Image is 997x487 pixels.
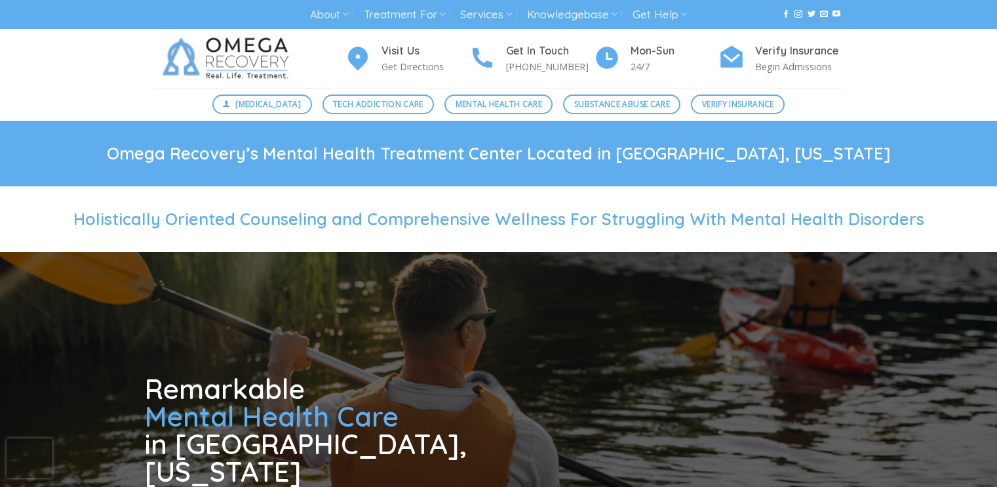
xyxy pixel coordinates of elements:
a: Verify Insurance [691,95,785,114]
a: Follow on Twitter [808,10,815,19]
a: Follow on Instagram [794,10,802,19]
a: Knowledgebase [527,3,617,27]
p: Begin Admissions [755,59,843,74]
span: [MEDICAL_DATA] [235,98,301,110]
span: Mental Health Care [456,98,542,110]
a: Services [460,3,512,27]
a: Follow on Facebook [782,10,790,19]
img: Omega Recovery [155,29,302,88]
span: Verify Insurance [702,98,774,110]
a: [MEDICAL_DATA] [212,95,312,114]
h4: Verify Insurance [755,43,843,60]
p: [PHONE_NUMBER] [506,59,594,74]
p: 24/7 [631,59,718,74]
span: Tech Addiction Care [333,98,423,110]
iframe: reCAPTCHA [7,438,52,478]
a: Treatment For [364,3,446,27]
a: Substance Abuse Care [563,95,680,114]
a: Get Help [633,3,687,27]
a: Get In Touch [PHONE_NUMBER] [469,43,594,75]
span: Holistically Oriented Counseling and Comprehensive Wellness For Struggling With Mental Health Dis... [73,209,924,229]
a: Follow on YouTube [832,10,840,19]
h1: Remarkable in [GEOGRAPHIC_DATA], [US_STATE] [145,375,534,486]
a: About [310,3,349,27]
a: Verify Insurance Begin Admissions [718,43,843,75]
a: Tech Addiction Care [323,95,435,114]
a: Mental Health Care [444,95,553,114]
h4: Get In Touch [506,43,594,60]
span: Substance Abuse Care [574,98,670,110]
span: Mental Health Care [145,399,399,434]
a: Visit Us Get Directions [345,43,469,75]
h4: Mon-Sun [631,43,718,60]
p: Get Directions [381,59,469,74]
h4: Visit Us [381,43,469,60]
a: Send us an email [820,10,828,19]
